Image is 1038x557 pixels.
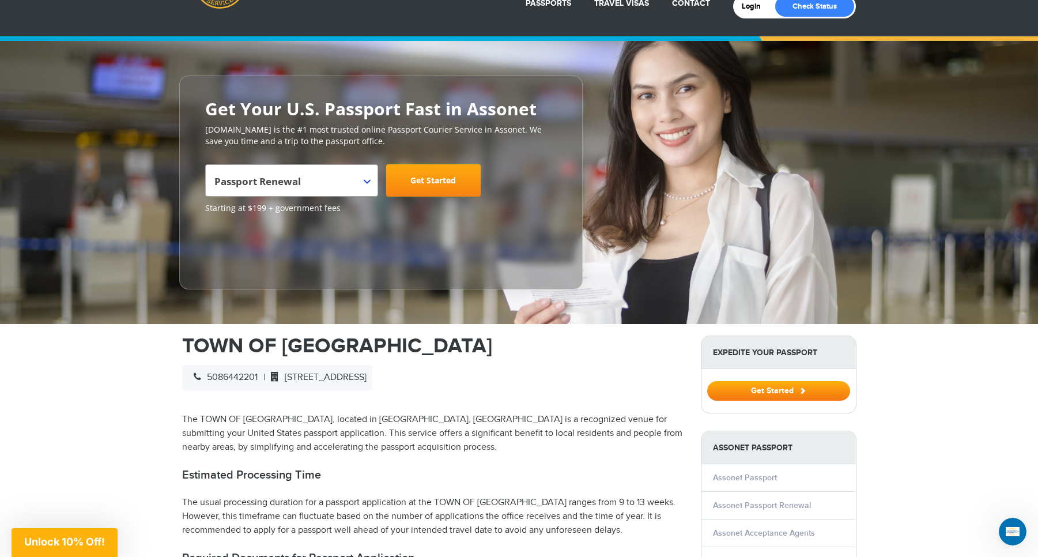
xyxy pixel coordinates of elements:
h2: Estimated Processing Time [182,468,684,482]
a: Get Started [386,164,481,197]
a: Assonet Passport [713,473,777,483]
button: Get Started [707,381,850,401]
iframe: Customer reviews powered by Trustpilot [205,220,292,277]
iframe: Intercom live chat [999,518,1026,545]
span: 5086442201 [188,372,258,383]
div: | [182,365,372,390]
h1: TOWN OF [GEOGRAPHIC_DATA] [182,336,684,356]
a: Assonet Acceptance Agents [713,528,815,538]
strong: Assonet Passport [701,431,856,464]
span: Passport Renewal [214,169,366,201]
span: Unlock 10% Off! [24,536,105,548]
span: Starting at $199 + government fees [205,202,557,214]
a: Assonet Passport Renewal [713,500,811,510]
p: [DOMAIN_NAME] is the #1 most trusted online Passport Courier Service in Assonet. We save you time... [205,124,557,147]
div: Unlock 10% Off! [12,528,118,557]
a: Login [742,2,769,11]
p: The usual processing duration for a passport application at the TOWN OF [GEOGRAPHIC_DATA] ranges ... [182,496,684,537]
span: [STREET_ADDRESS] [265,372,367,383]
strong: Expedite Your Passport [701,336,856,369]
p: The TOWN OF [GEOGRAPHIC_DATA], located in [GEOGRAPHIC_DATA], [GEOGRAPHIC_DATA] is a recognized ve... [182,413,684,454]
span: Passport Renewal [205,164,378,197]
h2: Get Your U.S. Passport Fast in Assonet [205,99,557,118]
a: Get Started [707,386,850,395]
